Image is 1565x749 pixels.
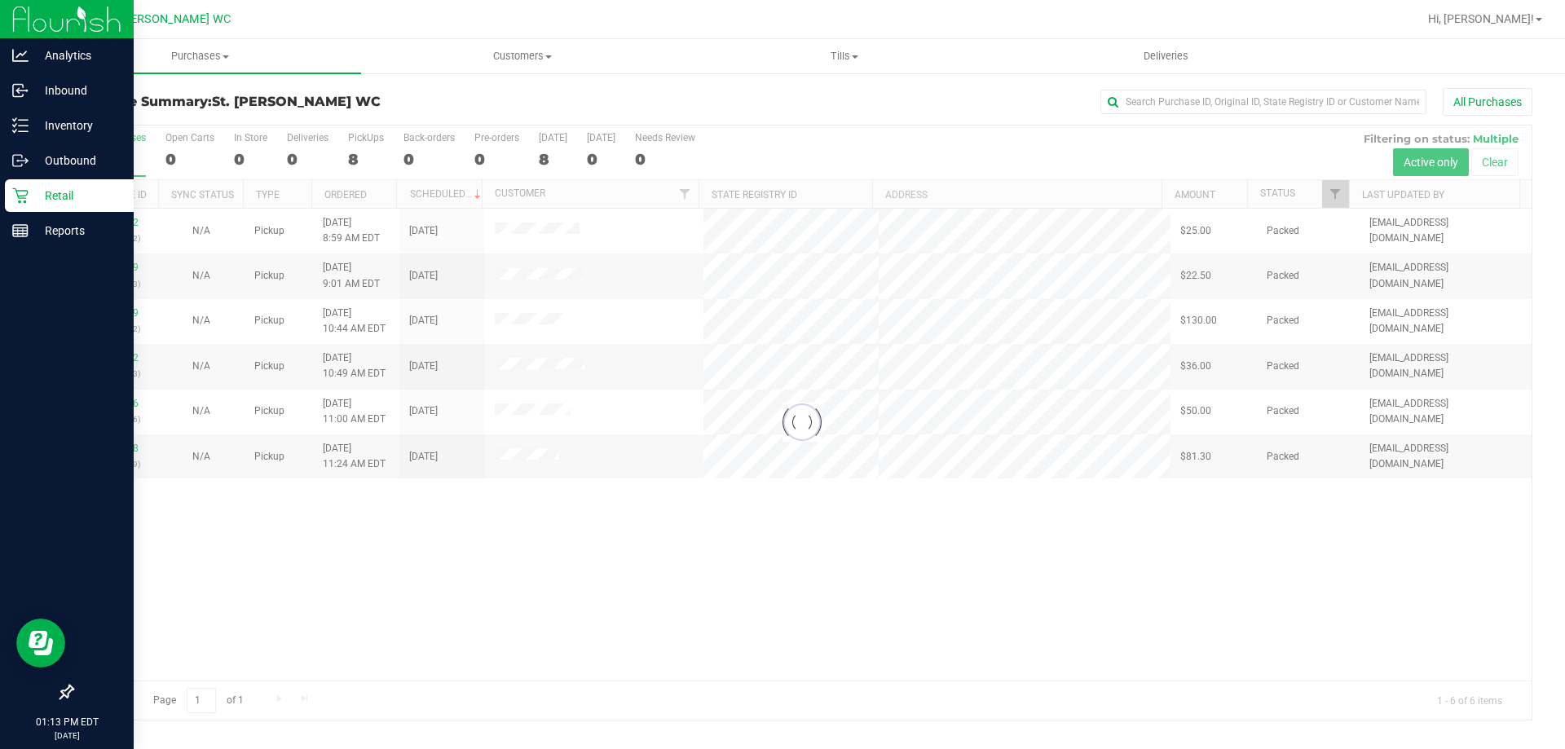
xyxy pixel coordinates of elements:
p: Retail [29,186,126,205]
a: Tills [683,39,1005,73]
p: Analytics [29,46,126,65]
iframe: Resource center [16,619,65,667]
button: All Purchases [1443,88,1532,116]
p: 01:13 PM EDT [7,715,126,729]
span: Purchases [39,49,361,64]
p: Reports [29,221,126,240]
input: Search Purchase ID, Original ID, State Registry ID or Customer Name... [1100,90,1426,114]
inline-svg: Analytics [12,47,29,64]
inline-svg: Retail [12,187,29,204]
inline-svg: Reports [12,222,29,239]
p: [DATE] [7,729,126,742]
span: St. [PERSON_NAME] WC [102,12,231,26]
a: Customers [361,39,683,73]
span: Tills [684,49,1004,64]
a: Purchases [39,39,361,73]
h3: Purchase Summary: [72,95,558,109]
span: Hi, [PERSON_NAME]! [1428,12,1534,25]
p: Inventory [29,116,126,135]
inline-svg: Outbound [12,152,29,169]
inline-svg: Inventory [12,117,29,134]
span: Deliveries [1122,49,1210,64]
span: St. [PERSON_NAME] WC [212,94,381,109]
p: Inbound [29,81,126,100]
p: Outbound [29,151,126,170]
inline-svg: Inbound [12,82,29,99]
span: Customers [362,49,682,64]
a: Deliveries [1005,39,1327,73]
